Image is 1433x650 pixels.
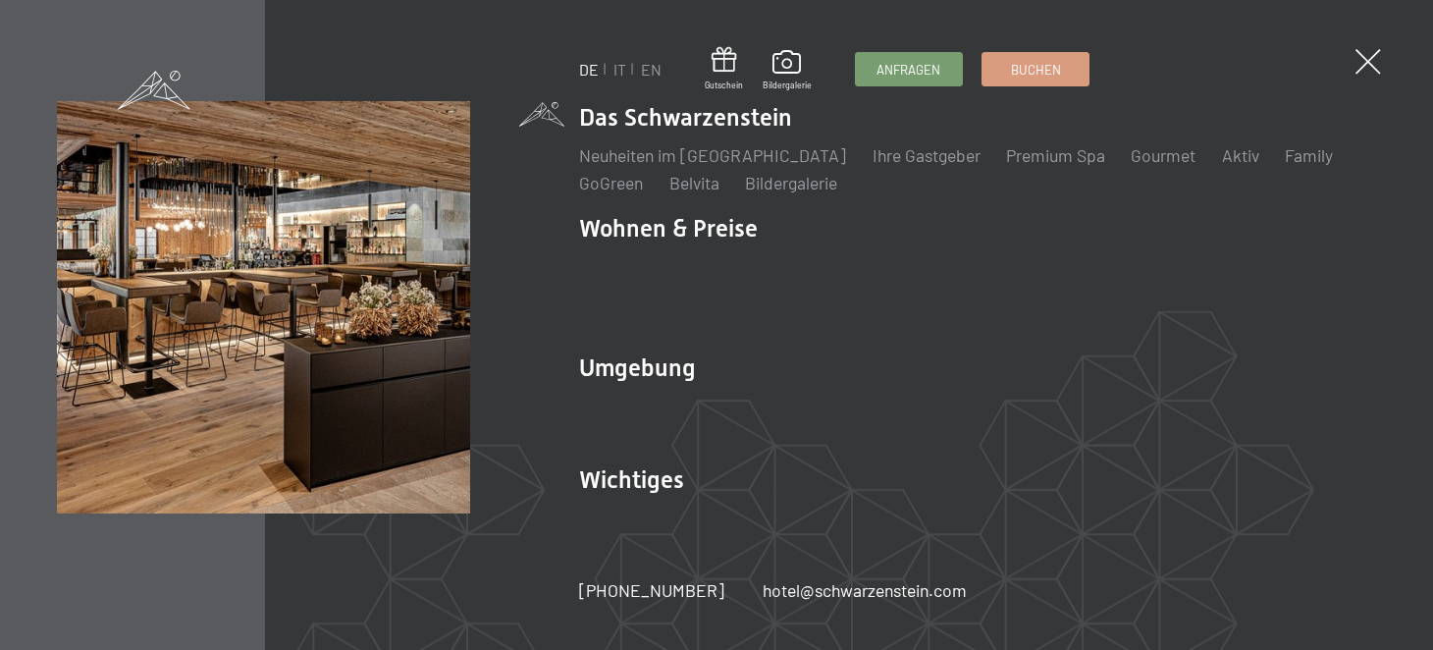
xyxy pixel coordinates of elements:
span: Buchen [1011,61,1061,79]
a: Ihre Gastgeber [873,144,981,166]
a: Gourmet [1131,144,1195,166]
a: Bildergalerie [763,50,812,91]
a: [PHONE_NUMBER] [579,578,724,603]
span: Bildergalerie [763,80,812,91]
a: GoGreen [579,172,643,193]
span: Gutschein [705,80,743,91]
a: hotel@schwarzenstein.com [763,578,967,603]
a: EN [641,60,662,79]
span: [PHONE_NUMBER] [579,579,724,601]
a: Family [1285,144,1333,166]
a: Belvita [669,172,719,193]
a: IT [613,60,626,79]
a: DE [579,60,599,79]
a: Aktiv [1222,144,1259,166]
a: Anfragen [856,53,962,85]
a: Bildergalerie [745,172,837,193]
a: Gutschein [705,47,743,91]
span: Anfragen [876,61,940,79]
a: Premium Spa [1006,144,1105,166]
img: Wellnesshotel Südtirol SCHWARZENSTEIN - Wellnessurlaub in den Alpen, Wandern und Wellness [57,101,469,514]
a: Neuheiten im [GEOGRAPHIC_DATA] [579,144,846,166]
a: Buchen [982,53,1088,85]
